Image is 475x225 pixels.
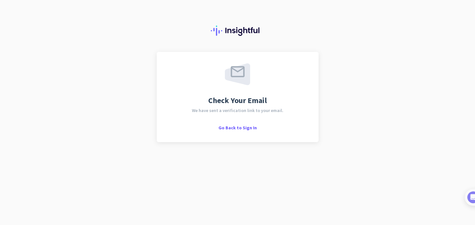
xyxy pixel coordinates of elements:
[225,63,250,85] img: email-sent
[192,108,283,113] span: We have sent a verification link to your email.
[208,97,267,104] span: Check Your Email
[211,26,265,36] img: Insightful
[218,125,257,131] span: Go Back to Sign In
